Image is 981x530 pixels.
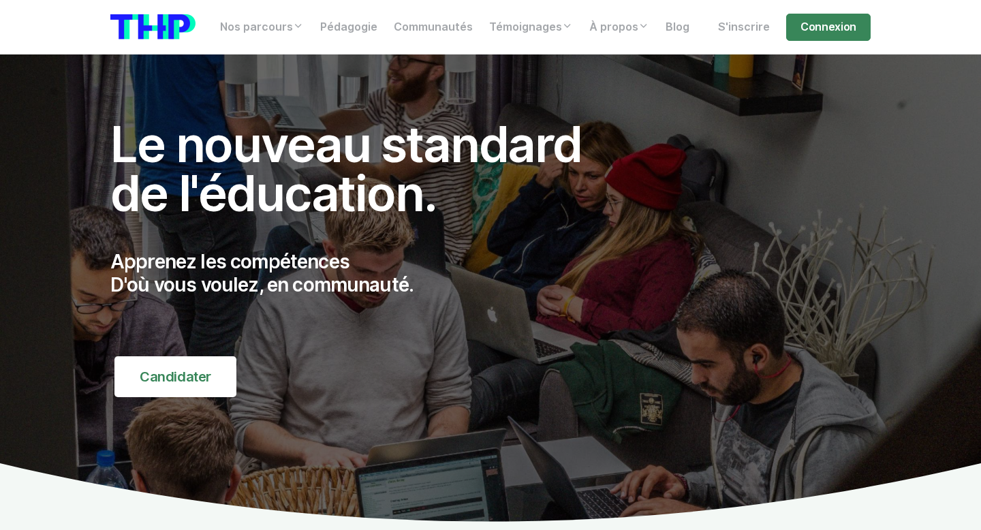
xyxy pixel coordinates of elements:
[110,120,612,218] h1: Le nouveau standard de l'éducation.
[786,14,871,41] a: Connexion
[386,14,481,41] a: Communautés
[581,14,657,41] a: À propos
[110,251,612,296] p: Apprenez les compétences D'où vous voulez, en communauté.
[710,14,778,41] a: S'inscrire
[212,14,312,41] a: Nos parcours
[481,14,581,41] a: Témoignages
[657,14,698,41] a: Blog
[110,14,196,40] img: logo
[312,14,386,41] a: Pédagogie
[114,356,236,397] a: Candidater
